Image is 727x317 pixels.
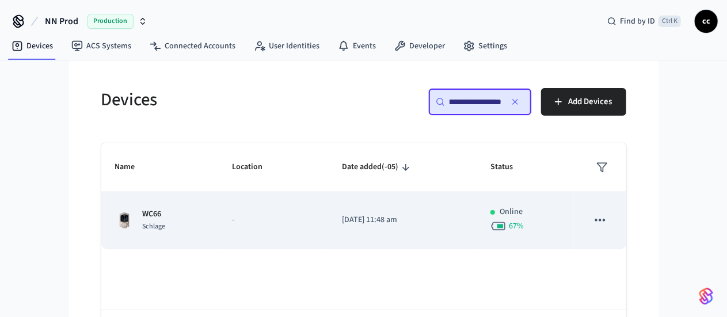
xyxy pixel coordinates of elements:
span: Date added(-05) [342,158,413,176]
a: User Identities [245,36,329,56]
p: [DATE] 11:48 am [342,214,463,226]
a: Connected Accounts [140,36,245,56]
span: Ctrl K [659,16,681,27]
span: Regístrate con Facebook [48,143,134,152]
div: Find by IDCtrl K [598,11,690,32]
p: Online [500,206,523,218]
span: NN Prod [45,14,78,28]
a: Devices [2,36,62,56]
img: SeamLogoGradient.69752ec5.svg [699,287,713,305]
span: Find by ID [620,16,655,27]
img: Apple [5,169,33,178]
a: ACS Systems [62,36,140,56]
span: Regístrate con Apple [33,169,105,177]
button: Add Devices [541,88,626,116]
span: Status [490,158,528,176]
img: Email [5,156,33,165]
span: cc [696,11,717,32]
span: Add Devices [569,94,612,109]
span: 67 % [509,220,524,232]
p: - [232,214,314,226]
img: Facebook [5,143,48,152]
p: WC66 [143,208,166,220]
span: Schlage [143,221,166,231]
span: Production [87,14,134,29]
span: Location [232,158,277,176]
span: Regístrate ahora [5,93,62,101]
a: Events [329,36,385,56]
span: Name [115,158,150,176]
img: Google [5,131,39,140]
span: Regístrate con Email [33,156,104,165]
img: Schlage Sense Smart Deadbolt with Camelot Trim, Front [115,211,134,230]
span: cashback [106,71,140,81]
h5: Devices [101,88,357,112]
span: Ver ahorros [5,74,44,83]
span: Regístrate ahora [5,112,62,121]
span: Iniciar sesión [5,93,50,101]
span: Regístrate con Google [39,131,115,139]
table: sticky table [101,143,626,249]
a: Settings [454,36,516,56]
a: Developer [385,36,454,56]
button: cc [695,10,718,33]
